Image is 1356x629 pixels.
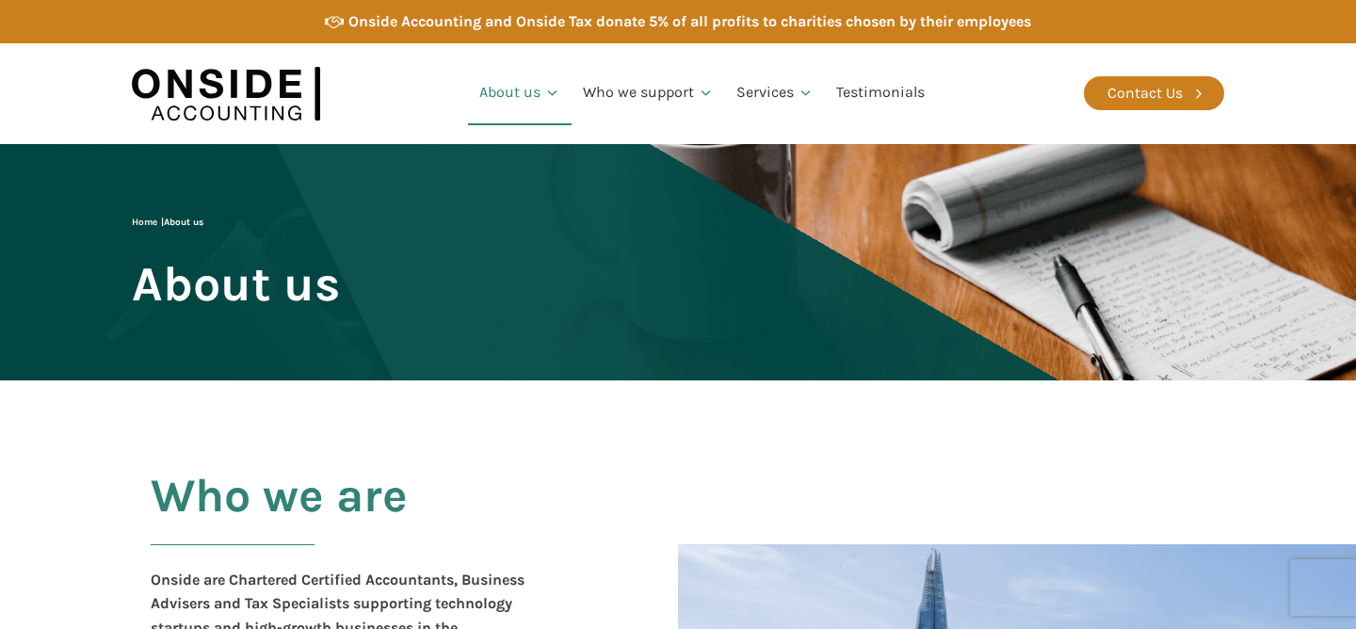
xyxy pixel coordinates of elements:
[164,217,203,228] span: About us
[132,217,157,228] a: Home
[825,61,936,125] a: Testimonials
[132,258,340,310] span: About us
[132,57,320,130] img: Onside Accounting
[725,61,825,125] a: Services
[1107,81,1183,105] div: Contact Us
[1084,76,1224,110] a: Contact Us
[151,470,408,568] h2: Who we are
[348,9,1031,34] div: Onside Accounting and Onside Tax donate 5% of all profits to charities chosen by their employees
[468,61,572,125] a: About us
[572,61,725,125] a: Who we support
[132,217,203,228] span: |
